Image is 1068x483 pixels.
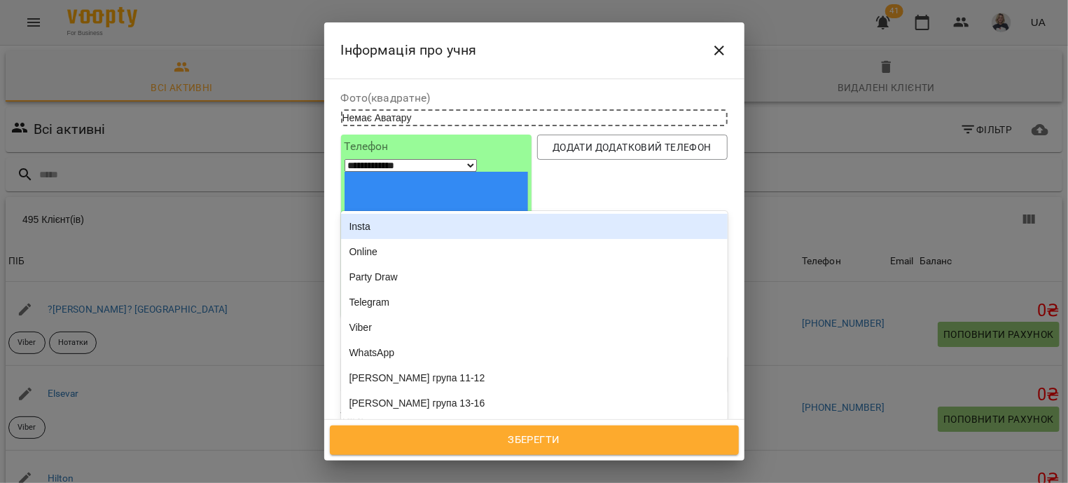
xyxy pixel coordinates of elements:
[345,159,477,172] select: Phone number country
[341,365,728,390] div: [PERSON_NAME] група 11-12
[345,141,528,152] label: Телефон
[341,390,728,416] div: [PERSON_NAME] група 13-16
[345,431,723,449] span: Зберегти
[537,135,728,160] button: Додати додатковий телефон
[341,416,728,441] div: [PERSON_NAME] група 8-9
[341,290,728,315] div: Telegram
[341,315,728,340] div: Viber
[345,172,528,294] img: Ukraine
[341,39,477,61] h6: Інформація про учня
[341,264,728,290] div: Party Draw
[330,426,739,455] button: Зберегти
[548,139,716,156] span: Додати додатковий телефон
[341,239,728,264] div: Online
[341,340,728,365] div: WhatsApp
[341,214,728,239] div: Insta
[342,112,412,123] span: Немає Аватару
[702,34,736,67] button: Close
[341,93,728,104] label: Фото(квадратне)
